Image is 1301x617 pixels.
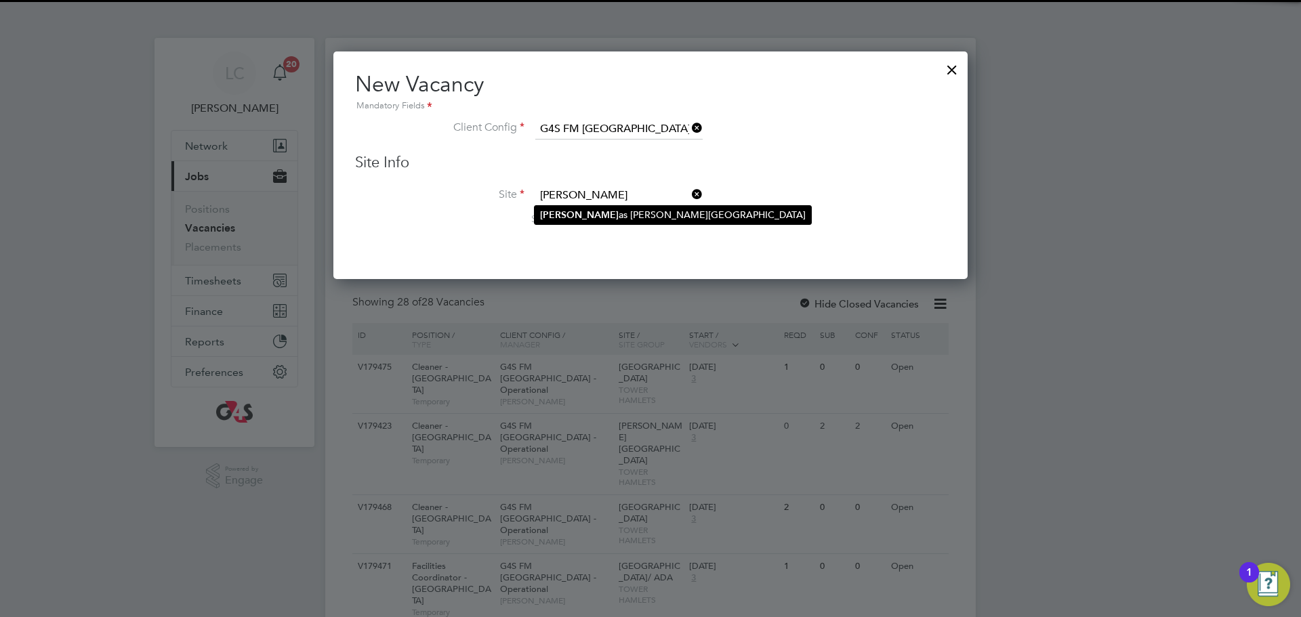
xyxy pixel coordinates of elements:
[1247,563,1290,606] button: Open Resource Center, 1 new notification
[540,209,619,221] b: [PERSON_NAME]
[355,188,524,202] label: Site
[355,70,946,114] h2: New Vacancy
[535,206,811,224] li: as [PERSON_NAME][GEOGRAPHIC_DATA]
[355,121,524,135] label: Client Config
[535,186,703,206] input: Search for...
[355,153,946,173] h3: Site Info
[531,213,698,225] span: Search by site name, address or group
[355,99,946,114] div: Mandatory Fields
[535,119,703,140] input: Search for...
[1246,572,1252,590] div: 1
